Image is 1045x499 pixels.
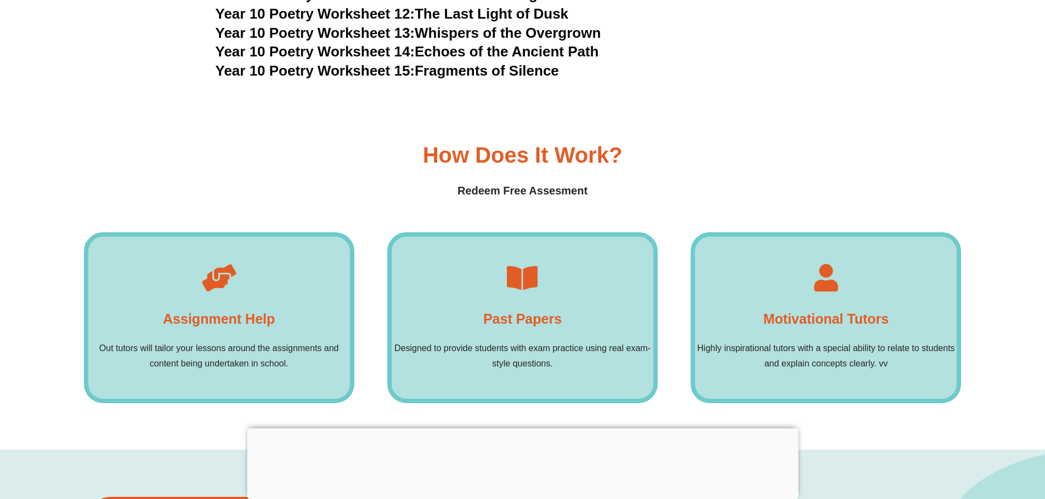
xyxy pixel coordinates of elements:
[423,144,623,166] h3: How Does it Work?
[163,308,275,330] h4: Assignment Help
[216,5,415,22] span: Year 10 Poetry Worksheet 12:
[88,341,350,371] p: Out tutors will tailor your lessons around the assignments and content being undertaken in school.
[216,62,559,79] a: Year 10 Poetry Worksheet 15:Fragments of Silence
[216,25,415,41] span: Year 10 Poetry Worksheet 13:
[216,5,569,22] a: Year 10 Poetry Worksheet 12:The Last Light of Dusk
[216,62,415,79] span: Year 10 Poetry Worksheet 15:
[84,182,962,199] h4: Redeem Free Assesment
[216,43,599,60] a: Year 10 Poetry Worksheet 14:Echoes of the Ancient Path
[216,43,415,60] span: Year 10 Poetry Worksheet 14:
[392,341,653,371] p: Designed to provide students with exam practice using real exam-style questions.
[862,375,1045,499] iframe: Chat Widget
[695,341,957,371] p: Highly inspirational tutors with a special ability to relate to students and explain concepts cle...
[763,308,889,330] h4: Motivational Tutors
[216,25,601,41] a: Year 10 Poetry Worksheet 13:Whispers of the Overgrown
[247,428,798,496] iframe: Advertisement
[483,308,562,330] h4: Past Papers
